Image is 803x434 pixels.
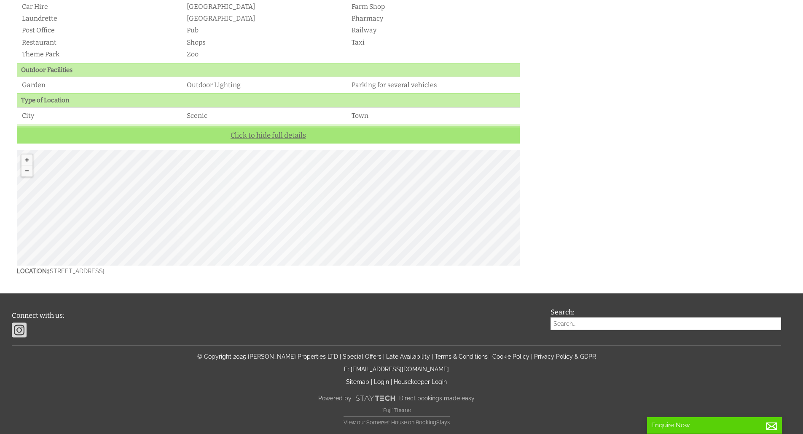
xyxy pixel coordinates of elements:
li: Car Hire [21,1,186,13]
a: Login [374,378,389,385]
li: [GEOGRAPHIC_DATA] [186,1,351,13]
a: Powered byDirect bookings made easy [12,391,781,405]
span: | [340,353,341,360]
h3: Search: [551,308,782,316]
strong: Location: [17,268,48,274]
img: scrumpy.png [355,393,395,403]
a: E: [EMAIL_ADDRESS][DOMAIN_NAME] [344,366,449,373]
li: Pharmacy [351,13,516,24]
li: Taxi [351,37,516,48]
li: Zoo [186,48,351,60]
p: [STREET_ADDRESS] [17,266,520,277]
li: Town [351,110,516,122]
button: Zoom out [21,165,32,176]
h3: Connect with us: [12,312,535,320]
a: Sitemap [346,378,369,385]
li: Shops [186,37,351,48]
span: | [391,378,392,385]
input: Search... [551,317,782,330]
a: Privacy Policy & GDPR [534,353,596,360]
li: Scenic [186,110,351,122]
th: Type of Location [17,93,520,107]
span: | [383,353,384,360]
li: Garden [21,79,186,91]
li: [GEOGRAPHIC_DATA] [186,13,351,24]
p: Enquire Now [651,421,778,429]
button: Zoom in [21,154,32,165]
p: 'Fuji' Theme [12,407,781,413]
a: Click to hide full details [17,126,520,144]
li: Farm Shop [351,1,516,13]
a: Late Availability [386,353,430,360]
li: Railway [351,24,516,36]
span: | [371,378,372,385]
span: | [489,353,491,360]
a: Housekeeper Login [394,378,447,385]
a: Terms & Conditions [435,353,488,360]
a: View our Somerset House on BookingStays [344,416,450,426]
li: Pub [186,24,351,36]
li: Parking for several vehicles [351,79,516,91]
li: Restaurant [21,37,186,48]
canvas: Map [17,150,520,266]
li: Laundrette [21,13,186,24]
a: © Copyright 2025 [PERSON_NAME] Properties LTD [197,353,338,360]
a: Cookie Policy [492,353,529,360]
th: Outdoor Facilities [17,63,520,77]
a: Special Offers [343,353,381,360]
span: | [531,353,532,360]
img: Instagram [12,322,27,338]
li: Post Office [21,24,186,36]
li: City [21,110,186,122]
li: Theme Park [21,48,186,60]
li: Outdoor Lighting [186,79,351,91]
span: | [432,353,433,360]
